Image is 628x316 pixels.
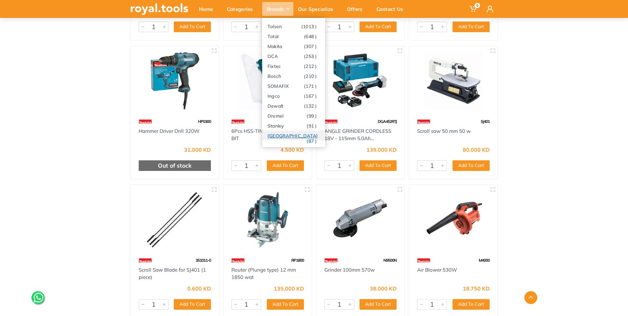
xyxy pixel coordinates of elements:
[262,21,325,31] a: Tolsen(1013 )
[194,2,222,16] div: Home
[324,255,338,266] img: 42.webp
[184,147,211,152] div: 31.000 KD
[417,128,471,134] a: Scroll saw 50 mm 50 w
[139,255,152,266] img: 42.webp
[262,31,325,41] a: Total(648 )
[301,24,317,29] span: (1013 )
[231,128,295,142] a: 6Pcs HSS-TIN METAL DRILL BIT
[453,22,490,32] button: Add To Cart
[304,34,317,39] span: (648 )
[360,299,397,310] button: Add To Cart
[304,93,317,99] span: (167 )
[366,147,397,152] div: 139.000 KD
[360,22,397,32] button: Add To Cart
[174,22,211,32] button: Add To Cart
[291,258,304,263] span: RP1800
[415,191,492,248] img: Royal Tools - Air Blower 530W
[304,74,317,79] span: (210 )
[231,255,245,266] img: 42.webp
[267,299,304,310] button: Add To Cart
[262,51,325,61] a: DCA(253 )
[322,191,399,248] img: Royal Tools - Grinder 100mm 570w
[360,160,397,171] button: Add To Cart
[262,111,325,121] a: Dremel(99 )
[463,286,490,291] div: 18.750 KD
[322,52,399,109] img: Royal Tools - ANGLE GRINDER CORDLESS 18V - 115mm 5.0Ah
[475,3,480,8] span: 0
[324,267,375,273] a: Grinder 100mm 570w
[229,191,306,248] img: Royal Tools - Router (Plunge type) 12 mm 1850 wat
[453,299,490,310] button: Add To Cart
[196,258,211,263] span: 351011-0
[262,91,325,101] a: Ingco(167 )
[231,116,245,128] img: 42.webp
[453,160,490,171] button: Add To Cart
[139,160,211,171] div: Out of stock
[307,113,317,119] span: (99 )
[280,147,304,152] div: 4.500 KD
[304,54,317,59] span: (253 )
[304,83,317,89] span: (171 )
[342,2,372,16] div: Offers
[324,116,338,128] img: 42.webp
[378,119,397,124] span: DGA452RTJ
[417,267,457,273] a: Air Blower 530W
[198,119,211,124] span: HP0300
[130,3,188,15] img: royal.tools Logo
[307,138,317,144] span: (87 )
[262,81,325,91] a: SOMAFIX(171 )
[417,116,430,128] img: 42.webp
[304,103,317,109] span: (132 )
[231,267,296,281] a: Router (Plunge type) 12 mm 1850 wat
[479,258,490,263] span: M4000
[293,2,342,16] div: Our Specialize
[415,52,492,109] img: Royal Tools - Scroll saw 50 mm 50 w
[137,191,213,248] img: Royal Tools - Scroll Saw Blade for SJ401 (1 piece)
[383,258,397,263] span: N9500N
[274,286,304,291] div: 135.000 KD
[229,52,306,109] img: Royal Tools - 6Pcs HSS-TIN METAL DRILL BIT
[307,123,317,129] span: (91 )
[139,116,152,128] img: 42.webp
[262,71,325,81] a: Bosch(210 )
[463,147,490,152] div: 80.000 KD
[481,119,490,124] span: Sj401
[139,267,206,281] a: Scroll Saw Blade for SJ401 (1 piece)
[324,128,391,142] a: ANGLE GRINDER CORDLESS 18V - 115mm 5.0Ah...
[304,44,317,49] span: (307 )
[139,128,200,134] a: Hammer Driver Drill 320W
[267,160,304,171] button: Add To Cart
[262,41,325,51] a: Makita(307 )
[262,131,325,140] a: [GEOGRAPHIC_DATA](87 )
[372,2,412,16] div: Contact Us
[137,52,213,109] img: Royal Tools - Hammer Driver Drill 320W
[222,2,262,16] div: Categories
[417,255,430,266] img: 42.webp
[174,299,211,310] button: Add To Cart
[262,61,325,71] a: Fixtec(212 )
[187,286,211,291] div: 0.600 KD
[304,64,317,69] span: (212 )
[262,121,325,131] a: Stanley(91 )
[370,286,397,291] div: 38.000 KD
[262,101,325,111] a: Dewalt(132 )
[262,2,293,16] div: Brands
